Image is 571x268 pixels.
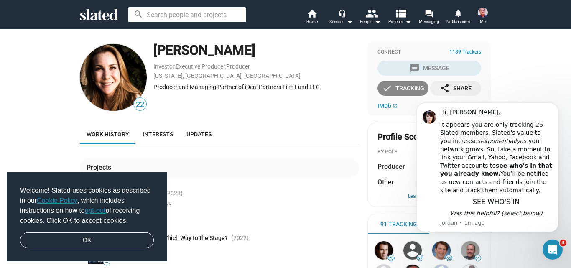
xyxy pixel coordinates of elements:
[180,124,218,144] a: Updates
[356,8,385,27] button: People
[403,241,422,260] img: Gary Michael Walters
[543,240,563,260] iframe: Intercom live chat
[454,9,462,17] mat-icon: notifications
[393,103,398,108] mat-icon: open_in_new
[136,124,180,144] a: Interests
[297,8,326,27] a: Home
[377,61,481,76] button: Message
[444,8,473,27] a: Notifications
[329,17,353,27] div: Services
[104,260,110,265] span: —
[326,8,356,27] button: Services
[231,234,249,242] span: (2022 )
[176,63,225,70] a: Executive Producer
[226,63,250,70] a: Producer
[403,17,413,27] mat-icon: arrow_drop_down
[186,131,212,138] span: Updates
[395,7,407,19] mat-icon: view_list
[143,131,173,138] span: Interests
[153,41,359,59] div: [PERSON_NAME]
[115,234,228,242] span: [PERSON_NAME]: Which Way to the Stage?
[430,81,481,96] button: Share
[372,17,382,27] mat-icon: arrow_drop_down
[425,9,433,17] mat-icon: forum
[377,102,391,109] span: IMDb
[365,7,377,19] mat-icon: people
[404,101,571,264] iframe: Intercom notifications message
[307,8,317,18] mat-icon: home
[410,63,420,73] mat-icon: message
[446,17,470,27] span: Notifications
[377,178,394,186] span: Other
[20,186,154,226] span: Welcome! Slated uses cookies as described in our , which includes instructions on how to of recei...
[80,124,136,144] a: Work history
[87,131,129,138] span: Work history
[87,163,115,172] div: Projects
[20,232,154,248] a: dismiss cookie message
[410,61,449,76] div: Message
[440,83,450,93] mat-icon: share
[377,149,481,156] div: BY ROLE
[388,256,394,261] span: 73
[7,172,167,262] div: cookieconsent
[377,102,398,109] a: IMDb
[85,207,106,214] a: opt-out
[165,189,183,197] span: (2023 )
[377,193,481,200] button: Learn about scores
[478,8,488,18] img: Abraham varghese
[480,17,486,27] span: Me
[128,7,246,22] input: Search people and projects
[382,83,392,93] mat-icon: check
[175,65,176,69] span: ,
[385,8,414,27] button: Projects
[382,81,424,96] div: Tracking
[375,241,393,260] img: Kevin Frakes
[80,44,147,111] img: Jana Edelbaum
[134,99,146,110] span: 22
[380,220,417,228] span: 91 Tracking
[344,17,354,27] mat-icon: arrow_drop_down
[377,49,481,56] div: Connect
[377,81,428,96] button: Tracking
[153,72,301,79] a: [US_STATE], [GEOGRAPHIC_DATA], [GEOGRAPHIC_DATA]
[388,17,411,27] span: Projects
[414,8,444,27] a: Messaging
[473,6,493,28] button: Abraham vargheseMe
[338,9,346,17] mat-icon: headset_mic
[153,63,175,70] a: Investor
[225,65,226,69] span: ,
[377,131,426,143] span: Profile Score
[419,17,439,27] span: Messaging
[440,81,472,96] div: Share
[377,162,405,171] span: Producer
[153,83,359,91] div: Producer and Managing Partner of iDeal Partners Film Fund LLC
[306,17,318,27] span: Home
[449,49,481,56] span: 1189 Trackers
[560,240,566,246] span: 4
[37,197,77,204] a: Cookie Policy
[360,17,381,27] div: People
